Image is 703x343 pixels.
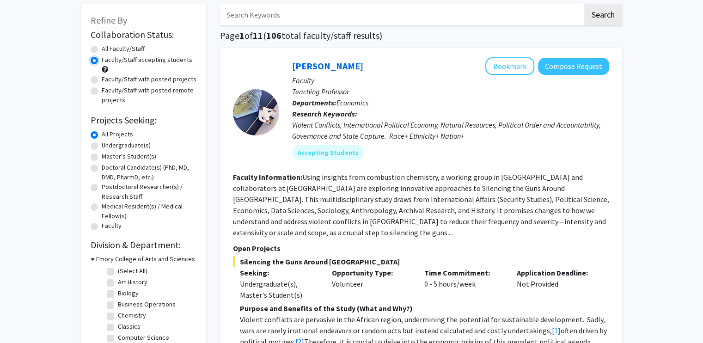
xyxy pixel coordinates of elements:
[118,300,176,309] label: Business Operations
[292,86,609,97] p: Teaching Professor
[118,311,146,320] label: Chemistry
[102,86,197,105] label: Faculty/Staff with posted remote projects
[552,326,561,335] a: [1]
[220,30,622,41] h1: Page of ( total faculty/staff results)
[240,304,413,313] strong: Purpose and Benefits of the Study (What and Why?)
[266,30,281,41] span: 106
[220,4,583,25] input: Search Keywords
[118,288,139,298] label: Biology
[102,74,196,84] label: Faculty/Staff with posted projects
[240,278,318,300] div: Undergraduate(s), Master's Student(s)
[332,267,410,278] p: Opportunity Type:
[584,4,622,25] button: Search
[538,58,609,75] button: Compose Request to Melvin Ayogu
[292,98,336,107] b: Departments:
[91,29,197,40] h2: Collaboration Status:
[118,322,141,331] label: Classics
[253,30,263,41] span: 11
[96,254,195,264] h3: Emory College of Arts and Sciences
[118,266,147,276] label: (Select All)
[233,172,609,237] fg-read-more: Using insights from combustion chemistry, a working group in [GEOGRAPHIC_DATA] and collaborators ...
[336,98,368,107] span: Economics
[102,129,133,139] label: All Projects
[325,267,417,300] div: Volunteer
[233,256,609,267] span: Silencing the Guns Around [GEOGRAPHIC_DATA]
[102,202,197,221] label: Medical Resident(s) / Medical Fellow(s)
[485,57,534,75] button: Add Melvin Ayogu to Bookmarks
[510,267,602,300] div: Not Provided
[233,243,609,254] p: Open Projects
[417,267,510,300] div: 0 - 5 hours/week
[239,30,245,41] span: 1
[517,267,595,278] p: Application Deadline:
[292,60,363,72] a: [PERSON_NAME]
[102,141,151,150] label: Undergraduate(s)
[102,55,192,65] label: Faculty/Staff accepting students
[118,277,147,287] label: Art History
[91,115,197,126] h2: Projects Seeking:
[292,75,609,86] p: Faculty
[91,239,197,251] h2: Division & Department:
[292,109,357,118] b: Research Keywords:
[118,333,169,343] label: Computer Science
[424,267,503,278] p: Time Commitment:
[292,119,609,141] div: Violent Conflicts, International Political Economy, Natural Resources, Political Order and Accoun...
[102,163,197,182] label: Doctoral Candidate(s) (PhD, MD, DMD, PharmD, etc.)
[7,301,39,336] iframe: Chat
[102,44,145,54] label: All Faculty/Staff
[292,145,364,160] mat-chip: Accepting Students
[102,221,122,231] label: Faculty
[91,14,127,26] span: Refine By
[233,172,302,182] b: Faculty Information:
[102,182,197,202] label: Postdoctoral Researcher(s) / Research Staff
[240,267,318,278] p: Seeking:
[102,152,156,161] label: Master's Student(s)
